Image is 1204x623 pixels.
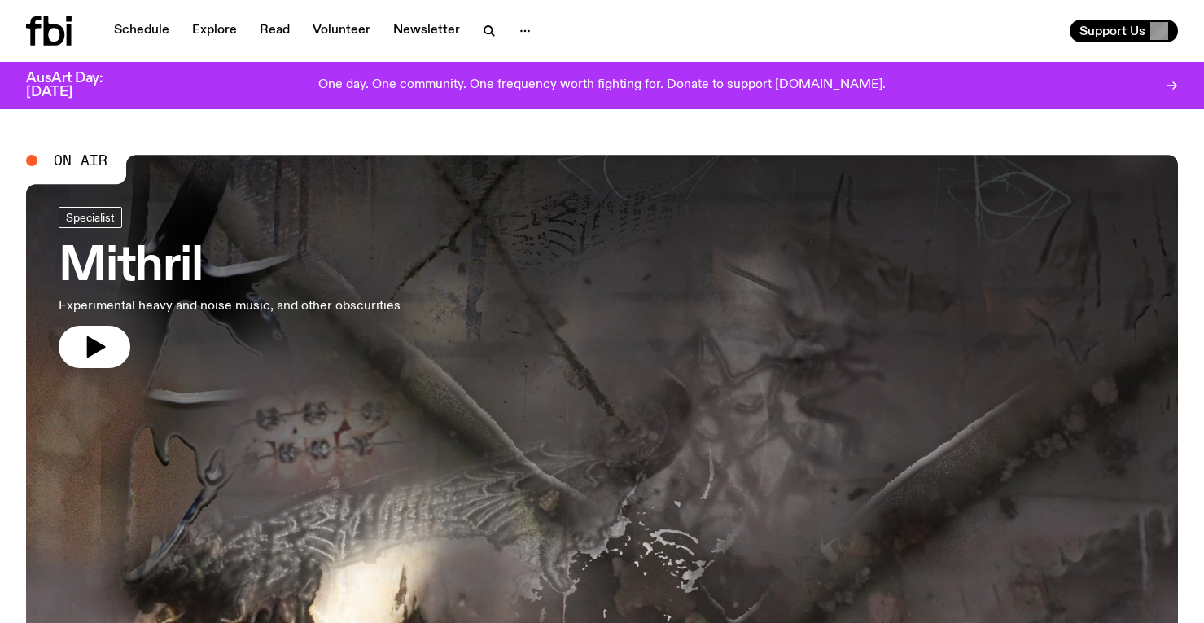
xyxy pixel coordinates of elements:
[66,212,115,224] span: Specialist
[59,207,401,368] a: MithrilExperimental heavy and noise music, and other obscurities
[383,20,470,42] a: Newsletter
[59,296,401,316] p: Experimental heavy and noise music, and other obscurities
[26,72,130,99] h3: AusArt Day: [DATE]
[104,20,179,42] a: Schedule
[1079,24,1145,38] span: Support Us
[54,153,107,168] span: On Air
[303,20,380,42] a: Volunteer
[59,207,122,228] a: Specialist
[59,244,401,290] h3: Mithril
[182,20,247,42] a: Explore
[318,78,886,93] p: One day. One community. One frequency worth fighting for. Donate to support [DOMAIN_NAME].
[1070,20,1178,42] button: Support Us
[250,20,300,42] a: Read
